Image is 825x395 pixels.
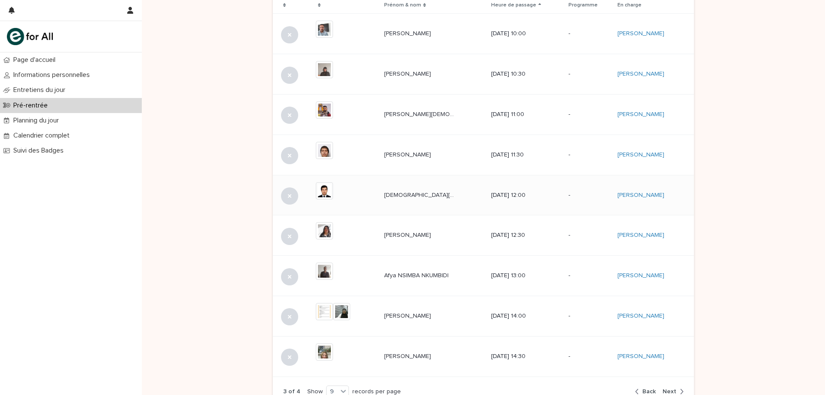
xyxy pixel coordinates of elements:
tr: [PERSON_NAME][DEMOGRAPHIC_DATA][PERSON_NAME][DEMOGRAPHIC_DATA] [DATE] 11:00-[PERSON_NAME] [273,94,694,135]
p: [DATE] 12:30 [491,232,562,239]
p: [PERSON_NAME] [384,311,433,320]
p: [DEMOGRAPHIC_DATA][PERSON_NAME] [384,190,458,199]
a: [PERSON_NAME] [617,70,664,78]
tr: Afya NSIMBA NKUMBIDIAfya NSIMBA NKUMBIDI [DATE] 13:00-[PERSON_NAME] [273,256,694,296]
a: [PERSON_NAME] [617,151,664,159]
tr: [PERSON_NAME][PERSON_NAME] [DATE] 10:30-[PERSON_NAME] [273,54,694,95]
p: Pré-rentrée [10,101,55,110]
p: - [568,111,611,118]
tr: [PERSON_NAME][PERSON_NAME] [DATE] 14:30-[PERSON_NAME] [273,336,694,377]
p: - [568,70,611,78]
tr: [PERSON_NAME][PERSON_NAME] [DATE] 12:30-[PERSON_NAME] [273,215,694,256]
p: [DATE] 11:30 [491,151,562,159]
p: - [568,353,611,360]
p: En charge [617,0,642,10]
img: mHINNnv7SNCQZijbaqql [7,28,53,45]
p: - [568,272,611,279]
p: Heure de passage [491,0,536,10]
tr: [PERSON_NAME][PERSON_NAME] [DATE] 10:00-[PERSON_NAME] [273,14,694,54]
p: [DATE] 13:00 [491,272,562,279]
a: [PERSON_NAME] [617,353,664,360]
a: [PERSON_NAME] [617,312,664,320]
a: [PERSON_NAME] [617,111,664,118]
p: Planning du jour [10,116,66,125]
p: Programme [568,0,598,10]
p: - [568,192,611,199]
p: Entretiens du jour [10,86,72,94]
p: [PERSON_NAME] [384,351,433,360]
p: [DATE] 10:30 [491,70,562,78]
span: Next [663,389,676,395]
p: [PERSON_NAME] [384,28,433,37]
p: [PERSON_NAME] [384,69,433,78]
a: [PERSON_NAME] [617,30,664,37]
p: [DATE] 12:00 [491,192,562,199]
p: Prénom & nom [384,0,421,10]
p: [PERSON_NAME][DEMOGRAPHIC_DATA] [384,109,458,118]
p: Page d'accueil [10,56,62,64]
a: [PERSON_NAME] [617,192,664,199]
p: Informations personnelles [10,71,97,79]
p: [DATE] 10:00 [491,30,562,37]
span: Back [642,389,656,395]
a: [PERSON_NAME] [617,232,664,239]
p: [PERSON_NAME] [384,150,433,159]
tr: [DEMOGRAPHIC_DATA][PERSON_NAME][DEMOGRAPHIC_DATA][PERSON_NAME] [DATE] 12:00-[PERSON_NAME] [273,175,694,215]
p: - [568,151,611,159]
tr: [PERSON_NAME][PERSON_NAME] [DATE] 11:30-[PERSON_NAME] [273,135,694,175]
p: [DATE] 14:00 [491,312,562,320]
p: [PERSON_NAME] [384,230,433,239]
p: - [568,232,611,239]
tr: [PERSON_NAME][PERSON_NAME] [DATE] 14:00-[PERSON_NAME] [273,296,694,336]
p: [DATE] 11:00 [491,111,562,118]
a: [PERSON_NAME] [617,272,664,279]
p: Suivi des Badges [10,147,70,155]
p: Calendrier complet [10,132,76,140]
p: - [568,312,611,320]
p: Afya NSIMBA NKUMBIDI [384,270,450,279]
p: - [568,30,611,37]
p: [DATE] 14:30 [491,353,562,360]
